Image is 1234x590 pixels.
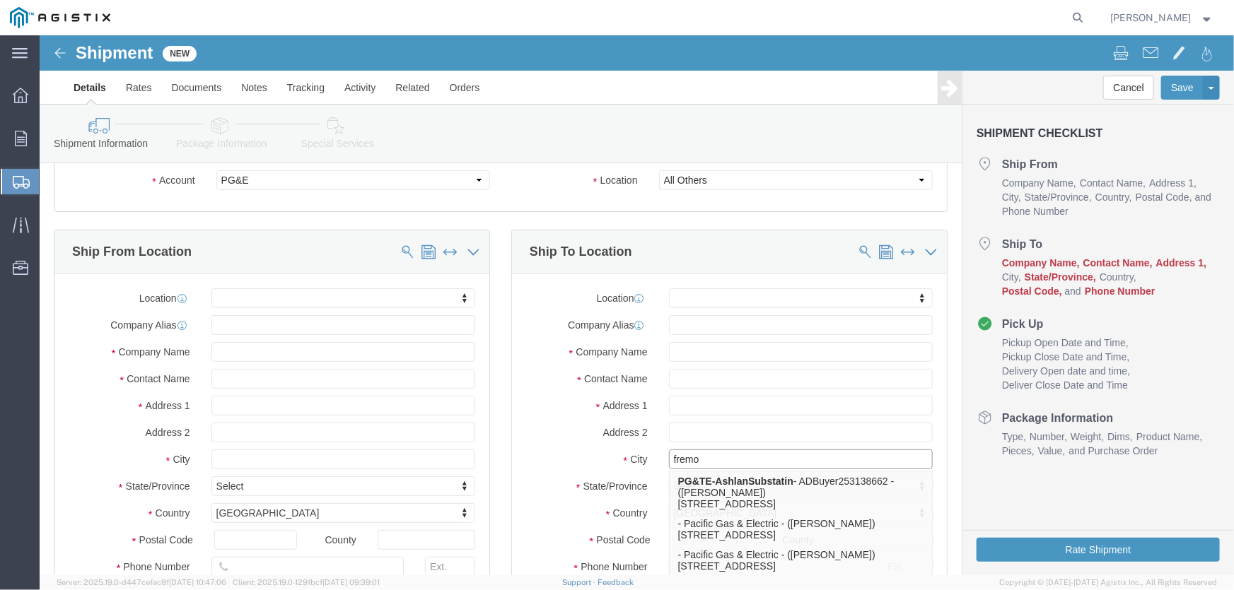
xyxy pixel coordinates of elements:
[57,578,226,586] span: Server: 2025.19.0-d447cefac8f
[1110,9,1215,26] button: [PERSON_NAME]
[322,578,380,586] span: [DATE] 09:39:01
[40,35,1234,575] iframe: FS Legacy Container
[999,577,1217,589] span: Copyright © [DATE]-[DATE] Agistix Inc., All Rights Reserved
[562,578,598,586] a: Support
[169,578,226,586] span: [DATE] 10:47:06
[598,578,634,586] a: Feedback
[233,578,380,586] span: Client: 2025.19.0-129fbcf
[1111,10,1192,25] span: Guillermina Leos
[10,7,110,28] img: logo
